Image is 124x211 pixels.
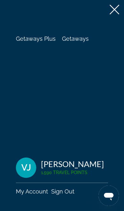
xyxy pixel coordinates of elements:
span: VJ [21,163,31,172]
a: Getaways [62,35,89,42]
span: 1,590 Travel Points [41,170,87,175]
iframe: Button to launch messaging window [99,186,119,206]
button: Sign Out [51,188,74,195]
a: My Account [16,188,48,195]
div: [PERSON_NAME] [41,159,104,169]
a: Getaways Plus [16,35,56,42]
